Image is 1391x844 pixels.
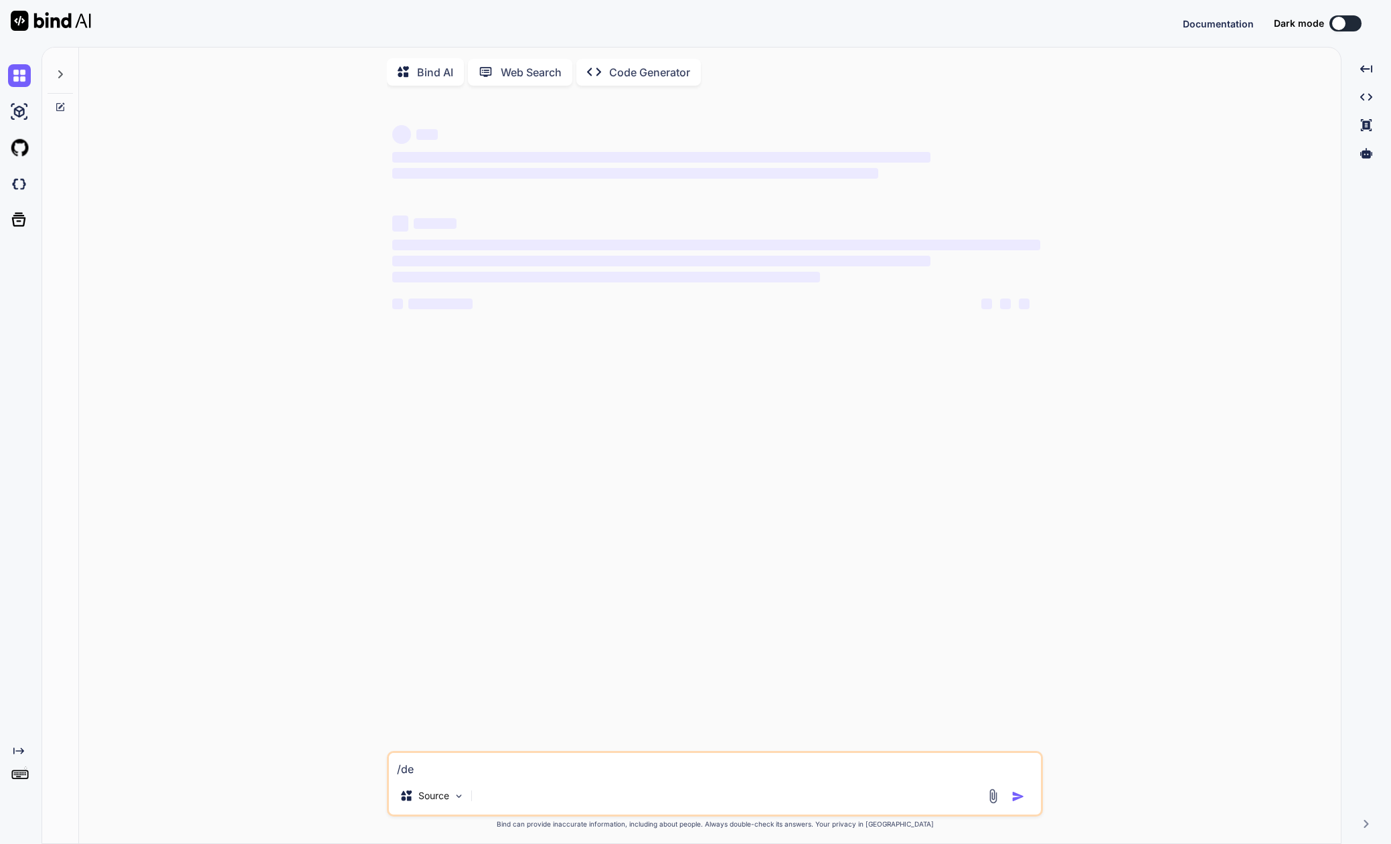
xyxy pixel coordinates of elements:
[1019,299,1030,309] span: ‌
[1011,790,1025,803] img: icon
[1274,17,1324,30] span: Dark mode
[8,100,31,123] img: ai-studio
[501,64,562,80] p: Web Search
[392,168,878,179] span: ‌
[414,218,457,229] span: ‌
[389,753,1041,777] textarea: /de
[392,272,820,282] span: ‌
[8,64,31,87] img: chat
[392,152,930,163] span: ‌
[392,125,411,144] span: ‌
[8,137,31,159] img: githubLight
[392,216,408,232] span: ‌
[417,64,453,80] p: Bind AI
[1183,18,1254,29] span: Documentation
[418,789,449,803] p: Source
[609,64,690,80] p: Code Generator
[985,788,1001,804] img: attachment
[981,299,992,309] span: ‌
[1183,17,1254,31] button: Documentation
[387,819,1043,829] p: Bind can provide inaccurate information, including about people. Always double-check its answers....
[11,11,91,31] img: Bind AI
[392,299,403,309] span: ‌
[392,240,1040,250] span: ‌
[392,256,930,266] span: ‌
[453,790,465,802] img: Pick Models
[408,299,473,309] span: ‌
[1000,299,1011,309] span: ‌
[416,129,438,140] span: ‌
[8,173,31,195] img: darkCloudIdeIcon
